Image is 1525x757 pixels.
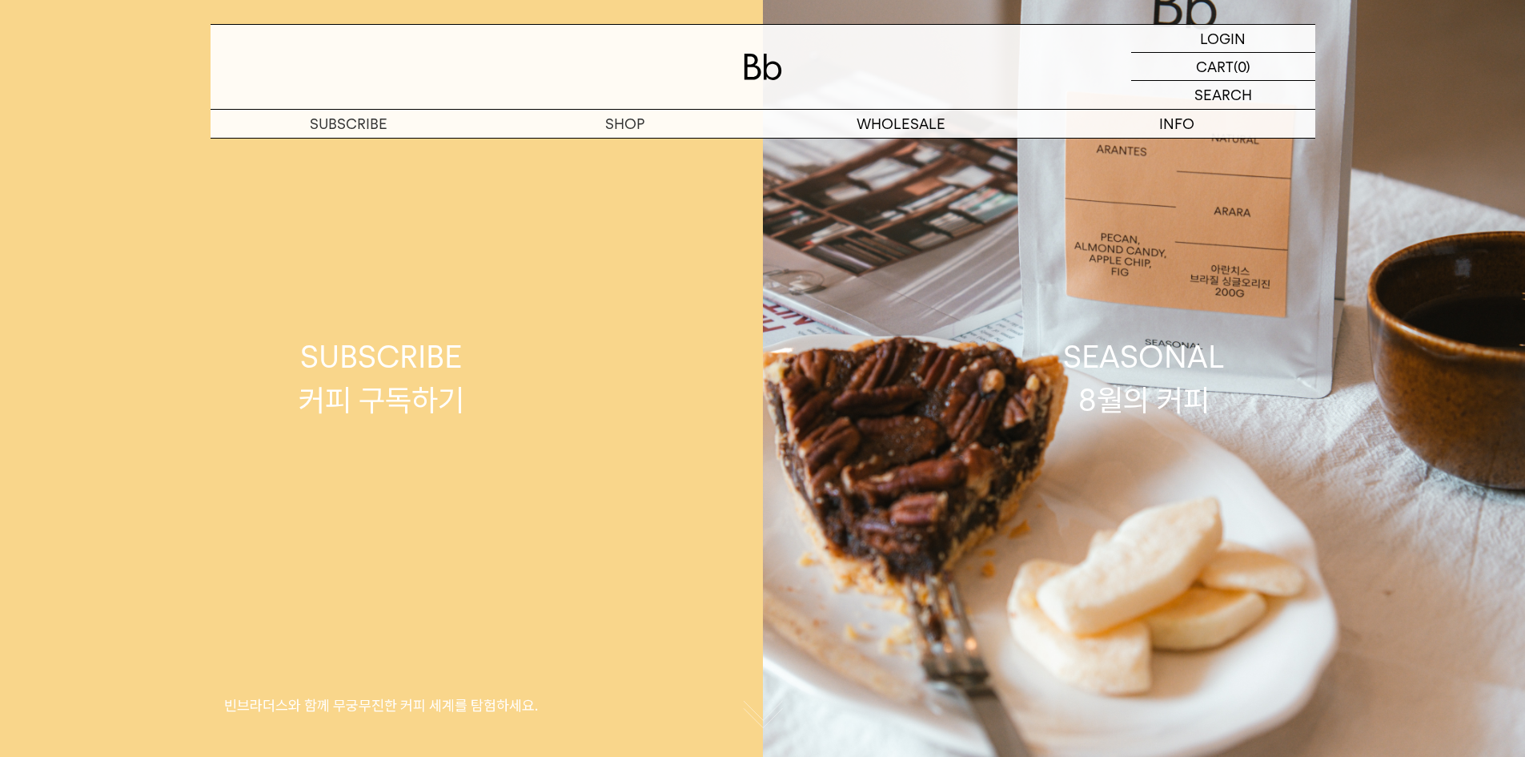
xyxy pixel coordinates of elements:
p: SEARCH [1194,81,1252,109]
p: WHOLESALE [763,110,1039,138]
a: LOGIN [1131,25,1315,53]
p: LOGIN [1200,25,1246,52]
a: CART (0) [1131,53,1315,81]
div: SEASONAL 8월의 커피 [1063,336,1225,421]
img: 로고 [744,54,782,80]
p: (0) [1234,53,1250,80]
a: SHOP [487,110,763,138]
p: INFO [1039,110,1315,138]
p: CART [1196,53,1234,80]
div: SUBSCRIBE 커피 구독하기 [299,336,464,421]
a: SUBSCRIBE [211,110,487,138]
